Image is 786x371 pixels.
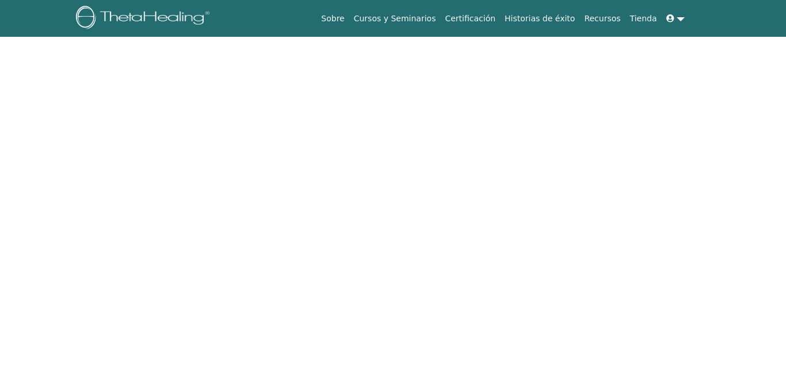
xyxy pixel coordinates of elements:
a: Recursos [579,8,625,29]
a: Historias de éxito [500,8,579,29]
a: Tienda [625,8,662,29]
a: Sobre [316,8,349,29]
a: Cursos y Seminarios [349,8,441,29]
img: logo.png [76,6,213,32]
a: Certificación [440,8,500,29]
